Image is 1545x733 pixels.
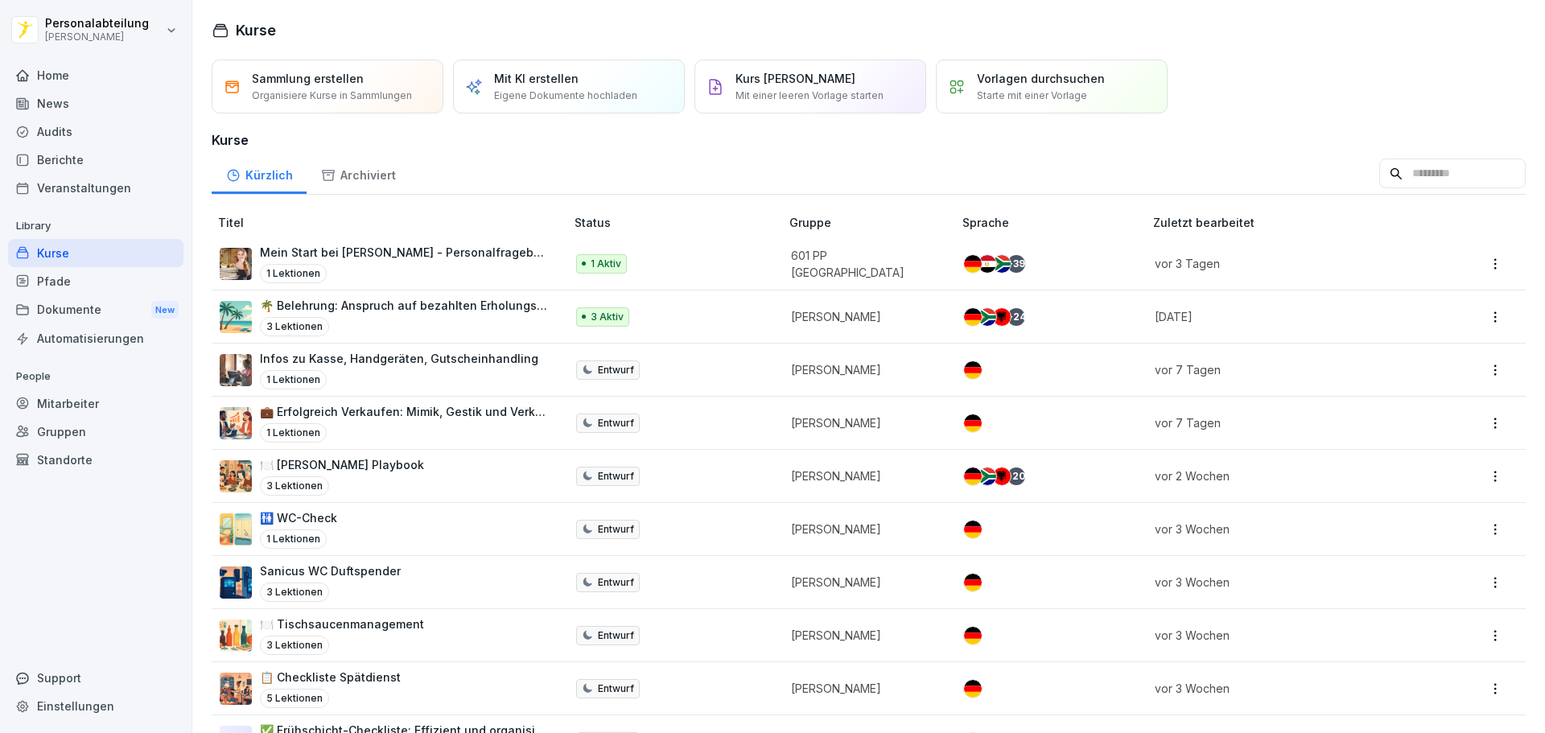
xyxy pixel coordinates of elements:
[260,669,401,686] p: 📋 Checkliste Spätdienst
[151,301,179,319] div: New
[1155,467,1411,484] p: vor 2 Wochen
[252,89,412,103] p: Organisiere Kurse in Sammlungen
[8,664,183,692] div: Support
[260,244,549,261] p: Mein Start bei [PERSON_NAME] - Personalfragebogen
[260,529,327,549] p: 1 Lektionen
[575,214,783,231] p: Status
[260,509,337,526] p: 🚻 WC-Check
[977,89,1087,103] p: Starte mit einer Vorlage
[964,467,982,485] img: de.svg
[993,467,1011,485] img: al.svg
[977,70,1105,87] p: Vorlagen durchsuchen
[1155,680,1411,697] p: vor 3 Wochen
[8,61,183,89] a: Home
[260,317,329,336] p: 3 Lektionen
[1155,627,1411,644] p: vor 3 Wochen
[791,414,937,431] p: [PERSON_NAME]
[1155,361,1411,378] p: vor 7 Tagen
[598,416,634,430] p: Entwurf
[8,117,183,146] a: Audits
[8,267,183,295] a: Pfade
[220,301,252,333] img: s9mc00x6ussfrb3lxoajtb4r.png
[964,361,982,379] img: de.svg
[260,264,327,283] p: 1 Lektionen
[962,214,1147,231] p: Sprache
[964,255,982,273] img: de.svg
[260,476,329,496] p: 3 Lektionen
[8,295,183,325] a: DokumenteNew
[220,566,252,599] img: luuqjhkzcakh9ccac2pz09oo.png
[260,583,329,602] p: 3 Lektionen
[45,17,149,31] p: Personalabteilung
[220,673,252,705] img: l2h2shijmtm51cczhw7odq98.png
[598,469,634,484] p: Entwurf
[307,153,410,194] div: Archiviert
[591,257,621,271] p: 1 Aktiv
[8,389,183,418] a: Mitarbeiter
[1153,214,1431,231] p: Zuletzt bearbeitet
[789,214,956,231] p: Gruppe
[8,213,183,239] p: Library
[8,364,183,389] p: People
[964,574,982,591] img: de.svg
[8,89,183,117] a: News
[964,627,982,644] img: de.svg
[8,174,183,202] a: Veranstaltungen
[598,628,634,643] p: Entwurf
[212,153,307,194] a: Kürzlich
[45,31,149,43] p: [PERSON_NAME]
[8,146,183,174] a: Berichte
[494,70,579,87] p: Mit KI erstellen
[212,130,1526,150] h3: Kurse
[260,297,549,314] p: 🌴 Belehrung: Anspruch auf bezahlten Erholungsurlaub und [PERSON_NAME]
[735,70,855,87] p: Kurs [PERSON_NAME]
[260,689,329,708] p: 5 Lektionen
[978,467,996,485] img: za.svg
[220,620,252,652] img: exxdyns72dfwd14hebdly3cp.png
[8,692,183,720] a: Einstellungen
[964,308,982,326] img: de.svg
[494,89,637,103] p: Eigene Dokumente hochladen
[8,418,183,446] div: Gruppen
[791,521,937,537] p: [PERSON_NAME]
[260,370,327,389] p: 1 Lektionen
[1007,308,1025,326] div: + 24
[1155,308,1411,325] p: [DATE]
[598,682,634,696] p: Entwurf
[220,513,252,546] img: v92xrh78m80z1ixos6u0k3dt.png
[993,308,1011,326] img: al.svg
[791,308,937,325] p: [PERSON_NAME]
[964,521,982,538] img: de.svg
[1155,414,1411,431] p: vor 7 Tagen
[1155,255,1411,272] p: vor 3 Tagen
[260,636,329,655] p: 3 Lektionen
[791,247,937,281] p: 601 PP [GEOGRAPHIC_DATA]
[8,324,183,352] div: Automatisierungen
[218,214,568,231] p: Titel
[260,403,549,420] p: 💼 Erfolgreich Verkaufen: Mimik, Gestik und Verkaufspaare
[735,89,884,103] p: Mit einer leeren Vorlage starten
[8,446,183,474] a: Standorte
[791,574,937,591] p: [PERSON_NAME]
[252,70,364,87] p: Sammlung erstellen
[220,354,252,386] img: h2mn30dzzrvbhtu8twl9he0v.png
[598,575,634,590] p: Entwurf
[964,414,982,432] img: de.svg
[1007,467,1025,485] div: + 20
[236,19,276,41] h1: Kurse
[993,255,1011,273] img: za.svg
[260,562,401,579] p: Sanicus WC Duftspender
[260,350,538,367] p: Infos zu Kasse, Handgeräten, Gutscheinhandling
[598,522,634,537] p: Entwurf
[1155,574,1411,591] p: vor 3 Wochen
[220,407,252,439] img: elhrexh7bm1zs7xeh2a9f3un.png
[964,680,982,698] img: de.svg
[260,616,424,632] p: 🍽️ Tischsaucenmanagement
